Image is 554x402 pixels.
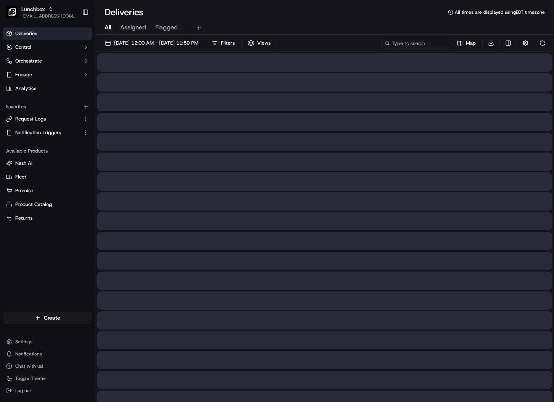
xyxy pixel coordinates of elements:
span: All [105,23,111,32]
button: Log out [3,385,92,396]
div: Available Products [3,145,92,157]
button: Request Logs [3,113,92,125]
span: Product Catalog [15,201,52,208]
button: Chat with us! [3,361,92,371]
a: Product Catalog [6,201,89,208]
button: Map [453,38,479,48]
span: Flagged [155,23,178,32]
a: Nash AI [6,160,89,167]
button: Control [3,41,92,53]
span: Create [44,314,60,322]
span: Engage [15,71,32,78]
div: Favorites [3,101,92,113]
span: Map [466,40,476,47]
button: Engage [3,69,92,81]
button: Create [3,312,92,324]
span: Promise [15,187,33,194]
button: Notification Triggers [3,127,92,139]
button: Returns [3,212,92,224]
span: Settings [15,339,32,345]
span: Orchestrate [15,58,42,64]
button: Product Catalog [3,198,92,211]
span: Request Logs [15,116,46,122]
span: Toggle Theme [15,375,46,381]
span: Notification Triggers [15,129,61,136]
span: All times are displayed using EDT timezone [455,9,545,15]
a: Request Logs [6,116,80,122]
button: Toggle Theme [3,373,92,384]
span: Fleet [15,174,26,180]
button: LunchboxLunchbox[EMAIL_ADDRESS][DOMAIN_NAME] [3,3,79,21]
input: Type to search [382,38,450,48]
img: Lunchbox [6,6,18,18]
a: Deliveries [3,27,92,40]
button: Lunchbox [21,5,45,13]
a: Returns [6,215,89,222]
a: Promise [6,187,89,194]
span: Views [257,40,271,47]
span: Filters [221,40,235,47]
span: Returns [15,215,32,222]
span: Chat with us! [15,363,43,369]
span: Analytics [15,85,36,92]
span: Assigned [120,23,146,32]
h1: Deliveries [105,6,143,18]
button: [DATE] 12:00 AM - [DATE] 11:59 PM [101,38,202,48]
span: [DATE] 12:00 AM - [DATE] 11:59 PM [114,40,198,47]
button: Views [245,38,274,48]
a: Fleet [6,174,89,180]
button: Orchestrate [3,55,92,67]
button: Settings [3,336,92,347]
button: Nash AI [3,157,92,169]
a: Analytics [3,82,92,95]
span: Notifications [15,351,42,357]
span: Log out [15,388,31,394]
button: Filters [208,38,238,48]
button: Notifications [3,349,92,359]
a: Notification Triggers [6,129,80,136]
button: Promise [3,185,92,197]
span: Deliveries [15,30,37,37]
span: Nash AI [15,160,32,167]
span: Control [15,44,31,51]
button: [EMAIL_ADDRESS][DOMAIN_NAME] [21,13,76,19]
button: Refresh [537,38,548,48]
button: Fleet [3,171,92,183]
